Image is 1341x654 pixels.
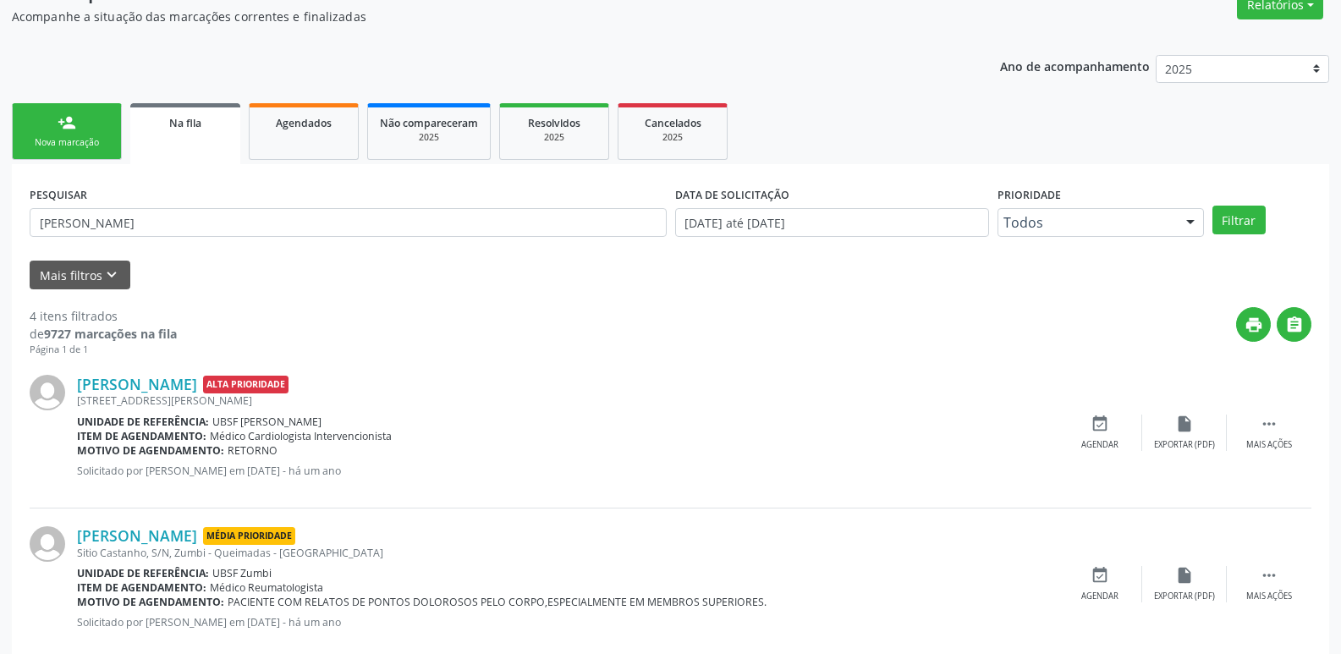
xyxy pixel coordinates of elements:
label: DATA DE SOLICITAÇÃO [675,182,789,208]
i:  [1285,316,1304,334]
span: Agendados [276,116,332,130]
b: Motivo de agendamento: [77,595,224,609]
div: person_add [58,113,76,132]
div: de [30,325,177,343]
i: print [1245,316,1263,334]
i: insert_drive_file [1175,566,1194,585]
b: Item de agendamento: [77,580,206,595]
span: UBSF [PERSON_NAME] [212,415,322,429]
div: [STREET_ADDRESS][PERSON_NAME] [77,393,1058,408]
p: Ano de acompanhamento [1000,55,1150,76]
i: insert_drive_file [1175,415,1194,433]
b: Motivo de agendamento: [77,443,224,458]
i: event_available [1091,566,1109,585]
span: Alta Prioridade [203,376,289,393]
p: Solicitado por [PERSON_NAME] em [DATE] - há um ano [77,615,1058,629]
div: Agendar [1081,439,1118,451]
span: Médico Reumatologista [210,580,323,595]
i: event_available [1091,415,1109,433]
input: Nome, CNS [30,208,667,237]
div: 4 itens filtrados [30,307,177,325]
button:  [1277,307,1311,342]
div: Página 1 de 1 [30,343,177,357]
label: Prioridade [998,182,1061,208]
p: Solicitado por [PERSON_NAME] em [DATE] - há um ano [77,464,1058,478]
strong: 9727 marcações na fila [44,326,177,342]
img: img [30,526,65,562]
img: img [30,375,65,410]
div: Exportar (PDF) [1154,591,1215,602]
div: Mais ações [1246,439,1292,451]
button: print [1236,307,1271,342]
span: PACIENTE COM RELATOS DE PONTOS DOLOROSOS PELO CORPO,ESPECIALMENTE EM MEMBROS SUPERIORES. [228,595,767,609]
b: Unidade de referência: [77,415,209,429]
span: Não compareceram [380,116,478,130]
i:  [1260,566,1278,585]
span: Cancelados [645,116,701,130]
span: Média Prioridade [203,527,295,545]
button: Filtrar [1212,206,1266,234]
b: Unidade de referência: [77,566,209,580]
div: 2025 [380,131,478,144]
i: keyboard_arrow_down [102,266,121,284]
a: [PERSON_NAME] [77,375,197,393]
div: 2025 [630,131,715,144]
label: PESQUISAR [30,182,87,208]
button: Mais filtroskeyboard_arrow_down [30,261,130,290]
div: 2025 [512,131,596,144]
span: Médico Cardiologista Intervencionista [210,429,392,443]
div: Nova marcação [25,136,109,149]
span: Resolvidos [528,116,580,130]
p: Acompanhe a situação das marcações correntes e finalizadas [12,8,934,25]
span: RETORNO [228,443,278,458]
div: Sitio Castanho, S/N, Zumbi - Queimadas - [GEOGRAPHIC_DATA] [77,546,1058,560]
a: [PERSON_NAME] [77,526,197,545]
div: Exportar (PDF) [1154,439,1215,451]
span: Todos [1003,214,1169,231]
b: Item de agendamento: [77,429,206,443]
div: Mais ações [1246,591,1292,602]
input: Selecione um intervalo [675,208,989,237]
span: UBSF Zumbi [212,566,272,580]
div: Agendar [1081,591,1118,602]
span: Na fila [169,116,201,130]
i:  [1260,415,1278,433]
